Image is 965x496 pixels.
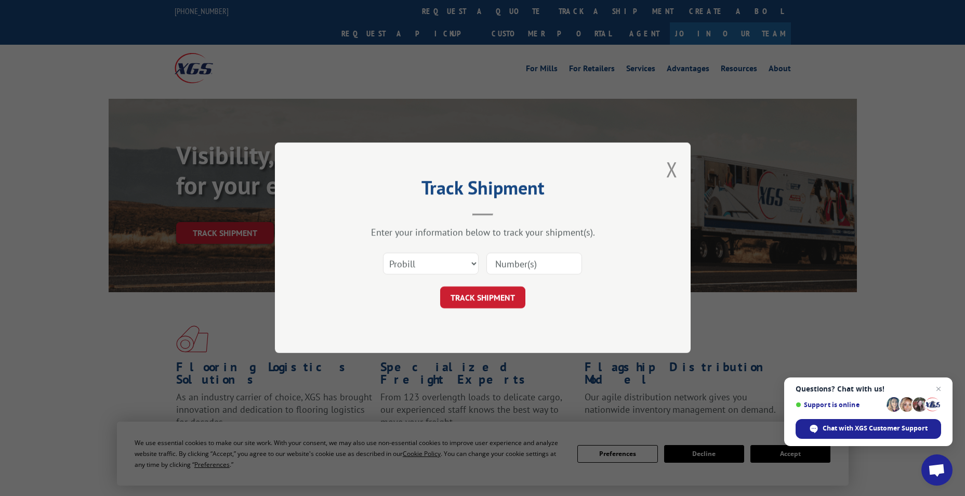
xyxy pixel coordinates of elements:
[666,155,678,183] button: Close modal
[921,454,953,486] div: Open chat
[932,383,945,395] span: Close chat
[486,253,582,275] input: Number(s)
[796,401,883,409] span: Support is online
[823,424,928,433] span: Chat with XGS Customer Support
[327,180,639,200] h2: Track Shipment
[327,227,639,239] div: Enter your information below to track your shipment(s).
[440,287,525,309] button: TRACK SHIPMENT
[796,419,941,439] div: Chat with XGS Customer Support
[796,385,941,393] span: Questions? Chat with us!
